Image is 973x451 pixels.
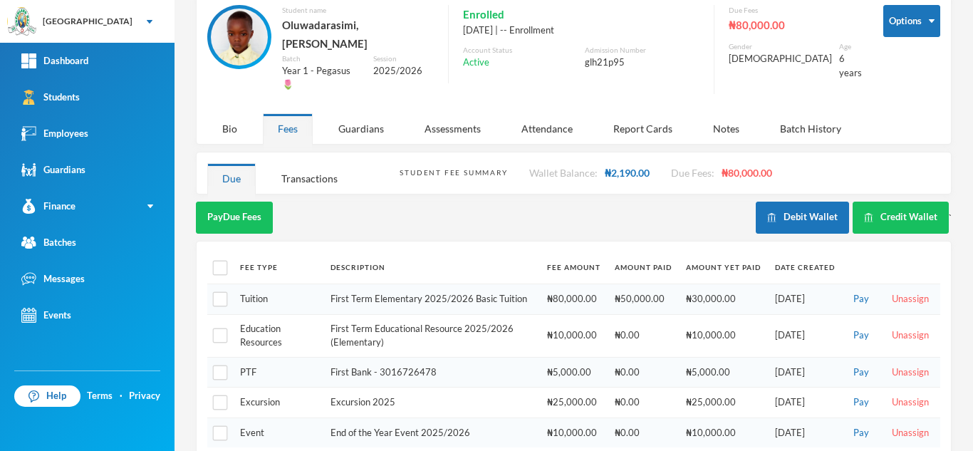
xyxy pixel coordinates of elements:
[585,56,699,70] div: glh21p95
[263,113,313,144] div: Fees
[120,389,123,403] div: ·
[849,328,873,343] button: Pay
[540,284,608,315] td: ₦80,000.00
[233,314,323,357] td: Education Resources
[373,53,434,64] div: Session
[323,388,540,418] td: Excursion 2025
[400,167,507,178] div: Student Fee Summary
[729,5,862,16] div: Due Fees
[410,113,496,144] div: Assessments
[671,167,714,179] span: Due Fees:
[8,8,36,36] img: logo
[21,90,80,105] div: Students
[207,113,252,144] div: Bio
[729,16,862,34] div: ₦80,000.00
[540,357,608,388] td: ₦5,000.00
[373,64,434,78] div: 2025/2026
[679,357,768,388] td: ₦5,000.00
[21,235,76,250] div: Batches
[540,252,608,284] th: Fee Amount
[540,418,608,447] td: ₦10,000.00
[768,284,842,315] td: [DATE]
[585,45,699,56] div: Admission Number
[608,284,679,315] td: ₦50,000.00
[756,202,952,234] div: `
[21,53,88,68] div: Dashboard
[679,314,768,357] td: ₦10,000.00
[722,167,772,179] span: ₦80,000.00
[207,163,256,194] div: Due
[282,53,363,64] div: Batch
[21,162,85,177] div: Guardians
[768,418,842,447] td: [DATE]
[849,365,873,380] button: Pay
[849,395,873,410] button: Pay
[323,252,540,284] th: Description
[768,252,842,284] th: Date Created
[14,385,80,407] a: Help
[888,291,933,307] button: Unassign
[233,357,323,388] td: PTF
[853,202,949,234] button: Credit Wallet
[87,389,113,403] a: Terms
[849,291,873,307] button: Pay
[849,425,873,441] button: Pay
[608,314,679,357] td: ₦0.00
[839,41,862,52] div: Age
[768,357,842,388] td: [DATE]
[21,271,85,286] div: Messages
[608,252,679,284] th: Amount Paid
[43,15,132,28] div: [GEOGRAPHIC_DATA]
[605,167,650,179] span: ₦2,190.00
[729,52,832,66] div: [DEMOGRAPHIC_DATA]
[608,388,679,418] td: ₦0.00
[729,41,832,52] div: Gender
[233,388,323,418] td: Excursion
[129,389,160,403] a: Privacy
[888,395,933,410] button: Unassign
[282,16,434,53] div: Oluwadarasimi, [PERSON_NAME]
[608,357,679,388] td: ₦0.00
[756,202,849,234] button: Debit Wallet
[698,113,754,144] div: Notes
[21,199,76,214] div: Finance
[888,328,933,343] button: Unassign
[211,9,268,66] img: STUDENT
[768,388,842,418] td: [DATE]
[679,388,768,418] td: ₦25,000.00
[679,418,768,447] td: ₦10,000.00
[233,284,323,315] td: Tuition
[323,314,540,357] td: First Term Educational Resource 2025/2026 (Elementary)
[463,56,489,70] span: Active
[233,252,323,284] th: Fee Type
[323,113,399,144] div: Guardians
[608,418,679,447] td: ₦0.00
[679,252,768,284] th: Amount Yet Paid
[540,388,608,418] td: ₦25,000.00
[463,45,578,56] div: Account Status
[323,357,540,388] td: First Bank - 3016726478
[323,418,540,447] td: End of the Year Event 2025/2026
[765,113,856,144] div: Batch History
[598,113,687,144] div: Report Cards
[463,24,699,38] div: [DATE] | -- Enrollment
[233,418,323,447] td: Event
[529,167,598,179] span: Wallet Balance:
[768,314,842,357] td: [DATE]
[282,5,434,16] div: Student name
[888,425,933,441] button: Unassign
[506,113,588,144] div: Attendance
[21,126,88,141] div: Employees
[196,202,273,234] button: PayDue Fees
[282,64,363,92] div: Year 1 - Pegasus 🌷
[679,284,768,315] td: ₦30,000.00
[883,5,940,37] button: Options
[266,163,353,194] div: Transactions
[839,52,862,80] div: 6 years
[463,5,504,24] span: Enrolled
[888,365,933,380] button: Unassign
[323,284,540,315] td: First Term Elementary 2025/2026 Basic Tuition
[540,314,608,357] td: ₦10,000.00
[21,308,71,323] div: Events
